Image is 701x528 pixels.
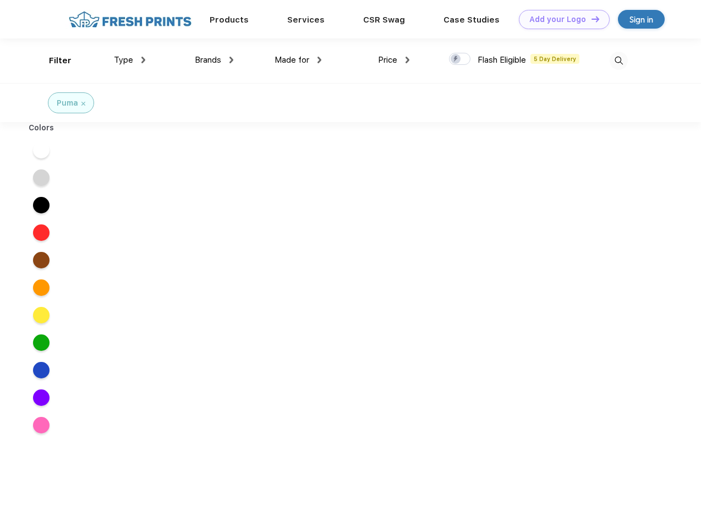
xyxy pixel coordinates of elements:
[592,16,599,22] img: DT
[57,97,78,109] div: Puma
[530,54,579,64] span: 5 Day Delivery
[363,15,405,25] a: CSR Swag
[20,122,63,134] div: Colors
[229,57,233,63] img: dropdown.png
[195,55,221,65] span: Brands
[629,13,653,26] div: Sign in
[114,55,133,65] span: Type
[529,15,586,24] div: Add your Logo
[406,57,409,63] img: dropdown.png
[378,55,397,65] span: Price
[210,15,249,25] a: Products
[49,54,72,67] div: Filter
[618,10,665,29] a: Sign in
[141,57,145,63] img: dropdown.png
[478,55,526,65] span: Flash Eligible
[275,55,309,65] span: Made for
[81,102,85,106] img: filter_cancel.svg
[610,52,628,70] img: desktop_search.svg
[65,10,195,29] img: fo%20logo%202.webp
[287,15,325,25] a: Services
[317,57,321,63] img: dropdown.png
